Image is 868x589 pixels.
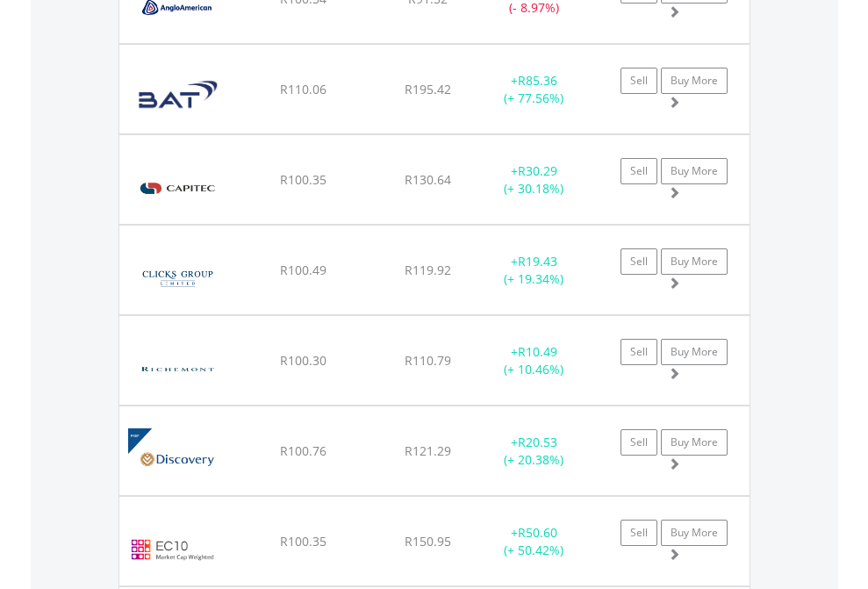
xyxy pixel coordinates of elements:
span: R110.06 [280,81,326,97]
span: R100.49 [280,262,326,278]
img: EQU.ZA.CPI.png [128,157,227,219]
span: R20.53 [518,434,557,450]
a: Buy More [661,248,728,275]
span: R30.29 [518,162,557,179]
img: EQU.ZA.CLS.png [128,248,227,310]
span: R110.79 [405,352,451,369]
span: R121.29 [405,442,451,459]
a: Buy More [661,520,728,546]
img: EQU.ZA.DSBP.png [128,428,227,491]
span: R100.35 [280,533,326,549]
span: R10.49 [518,343,557,360]
div: + (+ 20.38%) [479,434,589,469]
div: + (+ 19.34%) [479,253,589,288]
div: + (+ 77.56%) [479,72,589,107]
span: R195.42 [405,81,451,97]
span: R50.60 [518,524,557,541]
div: + (+ 50.42%) [479,524,589,559]
a: Sell [621,429,657,456]
img: EC10.EC.EC10.png [128,519,217,581]
span: R130.64 [405,171,451,188]
span: R119.92 [405,262,451,278]
a: Buy More [661,68,728,94]
a: Buy More [661,339,728,365]
span: R100.30 [280,352,326,369]
div: + (+ 30.18%) [479,162,589,198]
span: R100.76 [280,442,326,459]
a: Sell [621,248,657,275]
span: R85.36 [518,72,557,89]
a: Buy More [661,158,728,184]
div: + (+ 10.46%) [479,343,589,378]
img: EQU.ZA.CFR.png [128,338,227,400]
img: EQU.ZA.BTI.png [128,67,229,129]
span: R19.43 [518,253,557,269]
span: R150.95 [405,533,451,549]
span: R100.35 [280,171,326,188]
a: Sell [621,520,657,546]
a: Sell [621,158,657,184]
a: Buy More [661,429,728,456]
a: Sell [621,68,657,94]
a: Sell [621,339,657,365]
